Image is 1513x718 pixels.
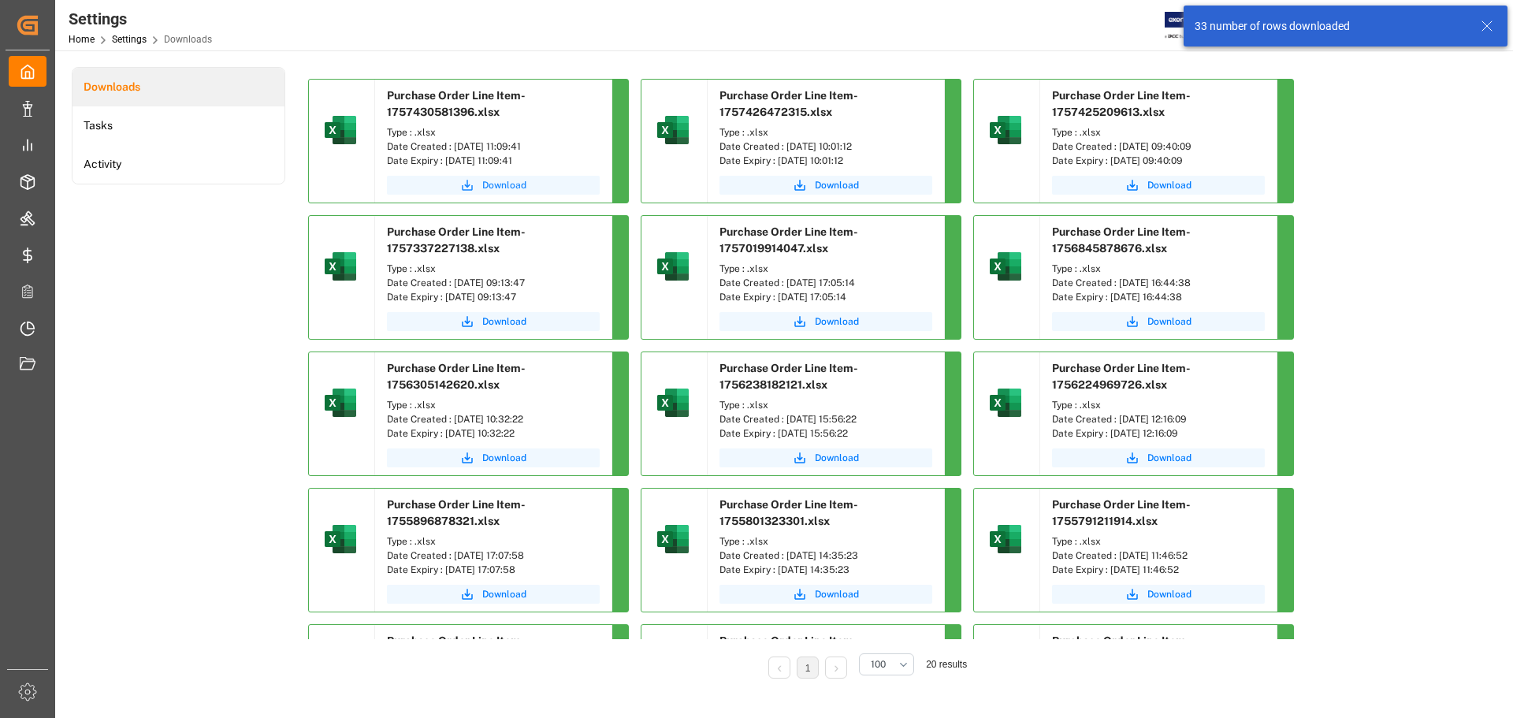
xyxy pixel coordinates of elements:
div: Settings [69,7,212,31]
span: Download [482,587,526,601]
span: Download [815,587,859,601]
span: Purchase Order Line Item-1757430581396.xlsx [387,89,526,118]
div: Date Expiry : [DATE] 12:16:09 [1052,426,1265,441]
div: Date Created : [DATE] 17:07:58 [387,549,600,563]
span: Purchase Order Line Item-1756238182121.xlsx [719,362,858,391]
span: Download [482,178,526,192]
div: Date Created : [DATE] 11:46:52 [1052,549,1265,563]
span: Purchase Order Line Item-1755801323301.xlsx [719,498,858,527]
li: Next Page [825,657,847,679]
a: Download [1052,312,1265,331]
a: 1 [805,663,811,674]
div: Date Expiry : [DATE] 17:05:14 [719,290,932,304]
span: Download [815,451,859,465]
li: 1 [797,657,819,679]
div: Date Expiry : [DATE] 14:35:23 [719,563,932,577]
div: Date Expiry : [DATE] 11:46:52 [1052,563,1265,577]
div: Date Expiry : [DATE] 09:13:47 [387,290,600,304]
img: microsoft-excel-2019--v1.png [654,520,692,558]
span: Download [1147,178,1191,192]
img: microsoft-excel-2019--v1.png [987,247,1024,285]
div: Type : .xlsx [387,398,600,412]
img: microsoft-excel-2019--v1.png [987,520,1024,558]
span: Purchase Order Line Item-1756224969726.xlsx [1052,362,1191,391]
div: Date Created : [DATE] 10:32:22 [387,412,600,426]
button: Download [387,176,600,195]
div: Date Expiry : [DATE] 16:44:38 [1052,290,1265,304]
button: Download [719,312,932,331]
div: Date Created : [DATE] 17:05:14 [719,276,932,290]
div: Type : .xlsx [387,262,600,276]
div: Type : .xlsx [719,534,932,549]
div: Date Created : [DATE] 15:56:22 [719,412,932,426]
button: Download [1052,448,1265,467]
span: Download [815,314,859,329]
div: Date Created : [DATE] 09:40:09 [1052,140,1265,154]
span: Download [1147,587,1191,601]
div: Date Created : [DATE] 12:16:09 [1052,412,1265,426]
span: Purchase Order Line Item-1757019914047.xlsx [719,225,858,255]
div: Date Created : [DATE] 16:44:38 [1052,276,1265,290]
div: Type : .xlsx [719,125,932,140]
span: Purchase Order Line Item-1755609737719.xlsx [1052,634,1191,664]
span: Download [815,178,859,192]
div: Type : .xlsx [387,125,600,140]
div: Type : .xlsx [1052,398,1265,412]
div: Date Expiry : [DATE] 09:40:09 [1052,154,1265,168]
span: Purchase Order Line Item-1755712551967.xlsx [387,634,526,664]
span: Purchase Order Line Item-1757337227138.xlsx [387,225,526,255]
span: Purchase Order Line Item-1756305142620.xlsx [387,362,526,391]
div: Date Expiry : [DATE] 17:07:58 [387,563,600,577]
img: Exertis%20JAM%20-%20Email%20Logo.jpg_1722504956.jpg [1165,12,1219,39]
div: Date Expiry : [DATE] 11:09:41 [387,154,600,168]
div: Date Expiry : [DATE] 10:32:22 [387,426,600,441]
img: microsoft-excel-2019--v1.png [322,111,359,149]
button: Download [387,312,600,331]
a: Settings [112,34,147,45]
div: Type : .xlsx [387,534,600,549]
a: Activity [72,145,284,184]
div: Date Created : [DATE] 09:13:47 [387,276,600,290]
span: Download [1147,314,1191,329]
div: 33 number of rows downloaded [1195,18,1466,35]
span: Purchase Order Line Item-1756845878676.xlsx [1052,225,1191,255]
img: microsoft-excel-2019--v1.png [322,520,359,558]
a: Download [387,585,600,604]
div: Date Created : [DATE] 14:35:23 [719,549,932,563]
button: Download [719,448,932,467]
span: Purchase Order Line Item-1757426472315.xlsx [719,89,858,118]
a: Downloads [72,68,284,106]
span: Download [482,314,526,329]
li: Previous Page [768,657,790,679]
button: Download [1052,585,1265,604]
img: microsoft-excel-2019--v1.png [654,384,692,422]
a: Home [69,34,95,45]
img: microsoft-excel-2019--v1.png [654,111,692,149]
button: Download [1052,176,1265,195]
span: Purchase Order Line Item-1755896878321.xlsx [387,498,526,527]
button: Download [719,585,932,604]
span: Download [1147,451,1191,465]
div: Date Created : [DATE] 11:09:41 [387,140,600,154]
a: Tasks [72,106,284,145]
div: Date Created : [DATE] 10:01:12 [719,140,932,154]
button: Download [387,448,600,467]
img: microsoft-excel-2019--v1.png [322,247,359,285]
button: Download [719,176,932,195]
div: Date Expiry : [DATE] 15:56:22 [719,426,932,441]
div: Type : .xlsx [719,398,932,412]
img: microsoft-excel-2019--v1.png [987,384,1024,422]
span: Purchase Order Line Item-1755616602423.xlsx [719,634,858,664]
img: microsoft-excel-2019--v1.png [654,247,692,285]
